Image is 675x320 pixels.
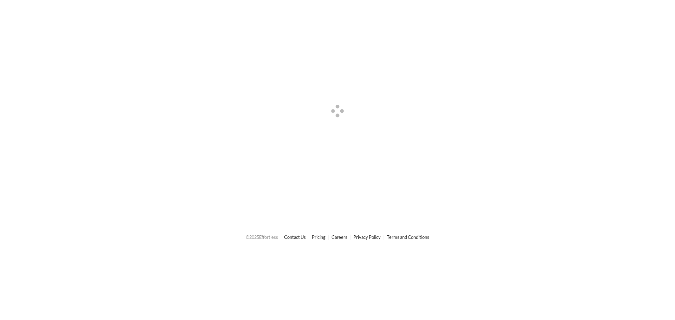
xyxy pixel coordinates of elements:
[353,234,381,240] a: Privacy Policy
[246,234,278,240] span: © 2025 Effortless
[387,234,429,240] a: Terms and Conditions
[312,234,326,240] a: Pricing
[332,234,347,240] a: Careers
[284,234,306,240] a: Contact Us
